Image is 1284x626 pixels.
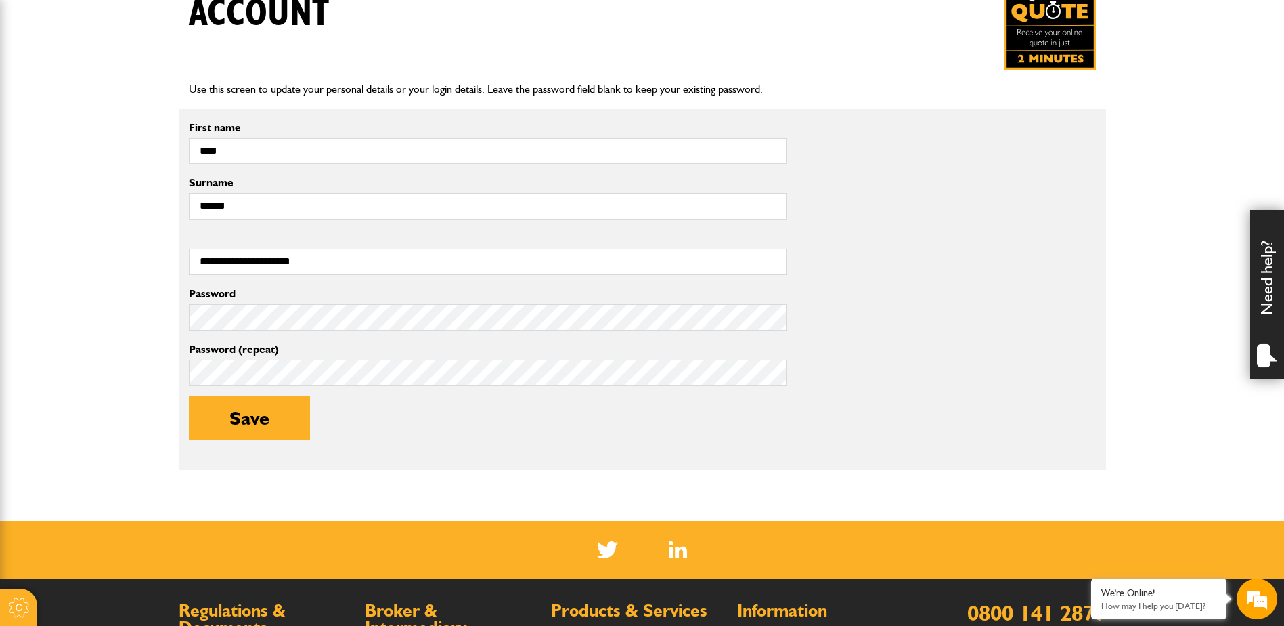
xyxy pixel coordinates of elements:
[189,344,787,355] label: Password (repeat)
[189,123,787,133] label: First name
[669,541,687,558] a: LinkedIn
[189,81,1096,98] p: Use this screen to update your personal details or your login details. Leave the password field b...
[1101,601,1216,611] p: How may I help you today?
[1101,587,1216,599] div: We're Online!
[189,396,310,440] button: Save
[1250,210,1284,379] div: Need help?
[737,602,910,620] h2: Information
[189,178,787,188] label: Surname
[967,600,1106,626] a: 0800 141 2877
[189,289,787,299] label: Password
[669,541,687,558] img: Linked In
[551,602,724,620] h2: Products & Services
[597,541,618,558] img: Twitter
